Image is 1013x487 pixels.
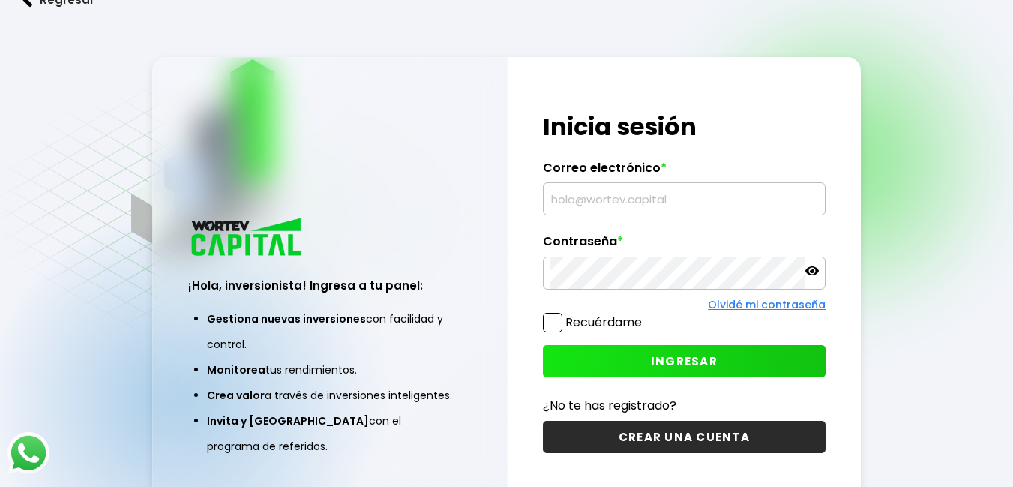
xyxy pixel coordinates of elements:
[207,388,265,403] span: Crea valor
[565,314,642,331] label: Recuérdame
[207,311,366,326] span: Gestiona nuevas inversiones
[708,297,826,312] a: Olvidé mi contraseña
[207,306,453,357] li: con facilidad y control.
[207,362,265,377] span: Monitorea
[651,353,718,369] span: INGRESAR
[207,413,369,428] span: Invita y [GEOGRAPHIC_DATA]
[543,396,826,415] p: ¿No te has registrado?
[550,183,819,215] input: hola@wortev.capital
[543,109,826,145] h1: Inicia sesión
[207,357,453,383] li: tus rendimientos.
[207,383,453,408] li: a través de inversiones inteligentes.
[207,408,453,459] li: con el programa de referidos.
[188,216,307,260] img: logo_wortev_capital
[543,234,826,257] label: Contraseña
[543,161,826,183] label: Correo electrónico
[543,421,826,453] button: CREAR UNA CUENTA
[7,432,49,474] img: logos_whatsapp-icon.242b2217.svg
[188,277,472,294] h3: ¡Hola, inversionista! Ingresa a tu panel:
[543,345,826,377] button: INGRESAR
[543,396,826,453] a: ¿No te has registrado?CREAR UNA CUENTA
